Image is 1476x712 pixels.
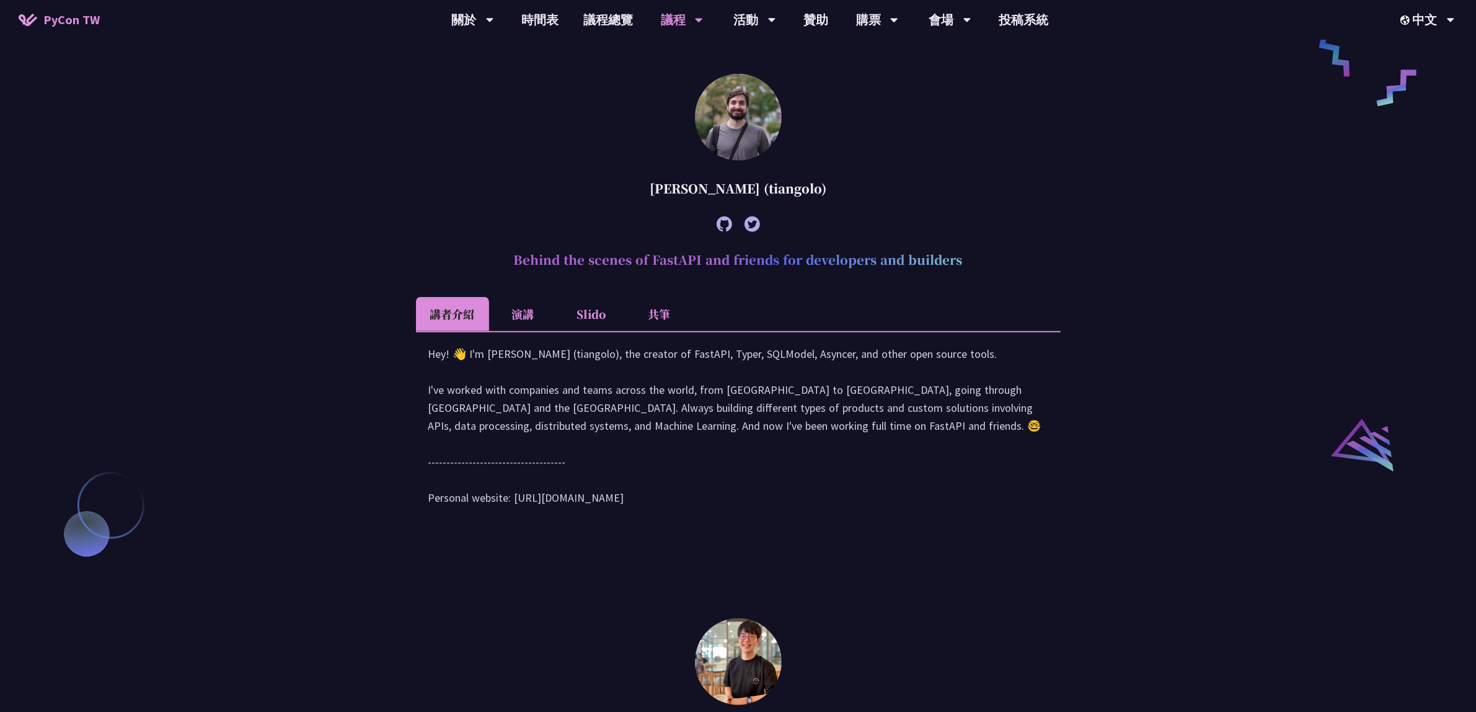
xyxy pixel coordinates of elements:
[6,4,112,35] a: PyCon TW
[43,11,100,29] span: PyCon TW
[625,297,694,331] li: 共筆
[19,14,37,26] img: Home icon of PyCon TW 2025
[1400,16,1413,25] img: Locale Icon
[489,297,557,331] li: 演講
[428,345,1048,519] div: Hey! 👋 I'm [PERSON_NAME] (tiangolo), the creator of FastAPI, Typer, SQLModel, Asyncer, and other ...
[695,74,782,161] img: Sebastián Ramírez (tiangolo)
[416,170,1061,207] div: [PERSON_NAME] (tiangolo)
[416,297,489,331] li: 講者介紹
[695,618,782,705] img: Donghee Na
[416,241,1061,278] h2: Behind the scenes of FastAPI and friends for developers and builders
[557,297,625,331] li: Slido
